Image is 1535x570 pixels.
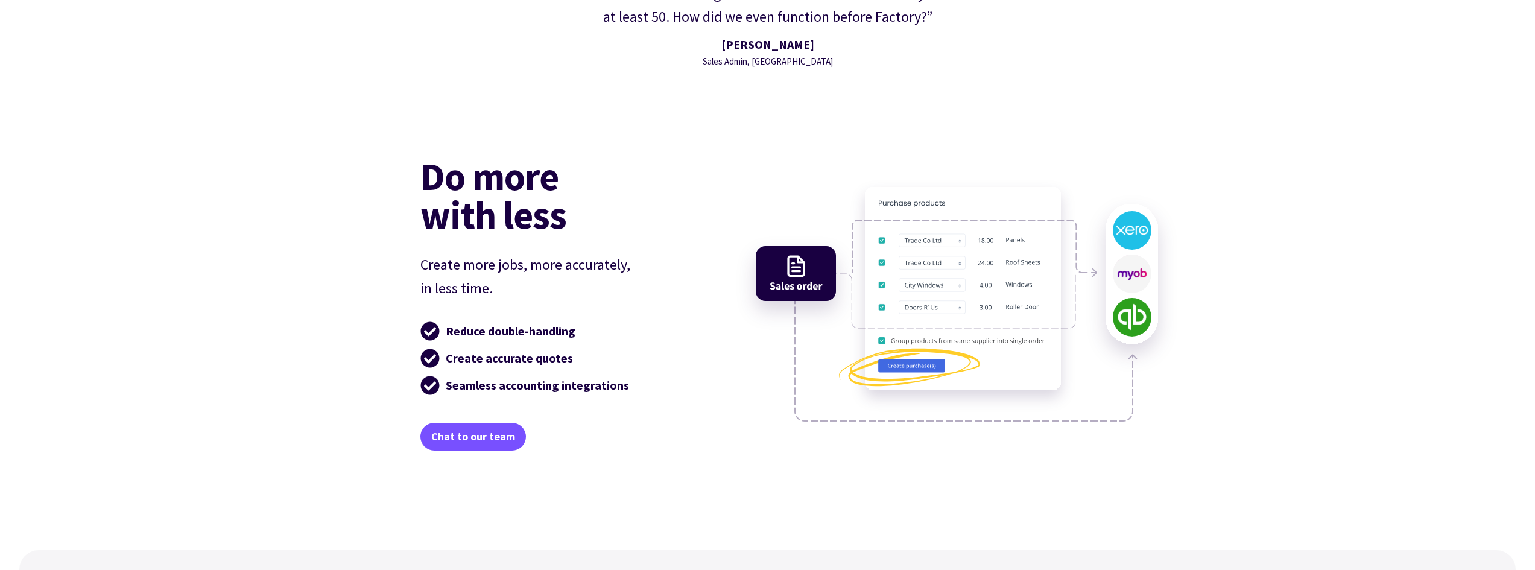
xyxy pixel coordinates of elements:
[446,323,575,338] strong: Reduce double-handling
[721,37,814,52] strong: [PERSON_NAME]
[1334,440,1535,570] iframe: Chat Widget
[703,54,833,69] div: Sales Admin, [GEOGRAPHIC_DATA]
[446,378,629,393] strong: Seamless accounting integrations
[420,157,698,234] h2: Do more with less
[420,253,698,300] p: Create more jobs, more accurately, in less time.
[420,423,526,451] a: Chat to our team
[446,350,573,366] strong: Create accurate quotes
